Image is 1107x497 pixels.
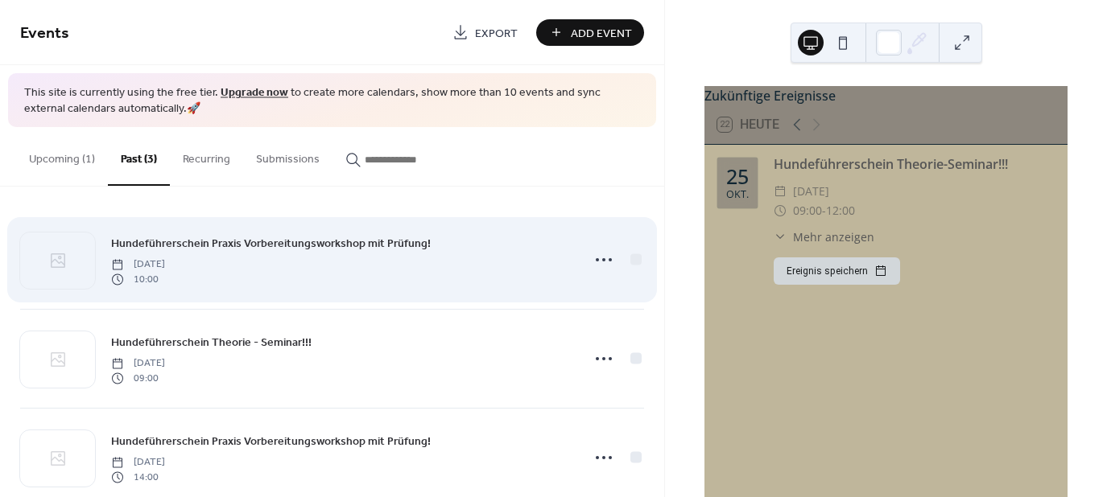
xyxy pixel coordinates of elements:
[774,201,787,220] div: ​
[24,85,640,117] span: This site is currently using the free tier. to create more calendars, show more than 10 events an...
[793,201,822,220] span: 09:00
[111,333,312,351] a: Hundeführerschein Theorie - Seminar!!!
[111,272,165,286] span: 10:00
[221,82,288,104] a: Upgrade now
[822,201,826,220] span: -
[111,455,165,470] span: [DATE]
[774,154,1055,174] div: Hundeführerschein Theorie-Seminar!!!
[111,234,431,253] a: Hundeführerschein Praxis Vorbereitungsworkshop mit Prüfung!
[16,127,108,184] button: Upcoming (1)
[793,182,829,201] span: [DATE]
[111,335,312,351] span: Hundeführerschein Theorie - Seminar!!!
[571,25,632,42] span: Add Event
[704,86,1068,105] div: Zukünftige Ereignisse
[774,228,874,245] button: ​Mehr anzeigen
[475,25,518,42] span: Export
[826,201,855,220] span: 12:00
[111,433,431,450] span: Hundeführerschein Praxis Vorbereitungsworkshop mit Prüfung!
[111,470,165,484] span: 14:00
[20,18,69,49] span: Events
[774,182,787,201] div: ​
[536,19,644,46] button: Add Event
[170,127,243,184] button: Recurring
[108,127,170,186] button: Past (3)
[793,228,874,245] span: Mehr anzeigen
[726,190,749,200] div: Okt.
[774,257,900,285] button: Ereignis speichern
[111,432,431,450] a: Hundeführerschein Praxis Vorbereitungsworkshop mit Prüfung!
[243,127,333,184] button: Submissions
[774,228,787,245] div: ​
[111,257,165,272] span: [DATE]
[111,236,431,253] span: Hundeführerschein Praxis Vorbereitungsworkshop mit Prüfung!
[726,166,749,187] div: 25
[440,19,530,46] a: Export
[111,356,165,371] span: [DATE]
[111,371,165,385] span: 09:00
